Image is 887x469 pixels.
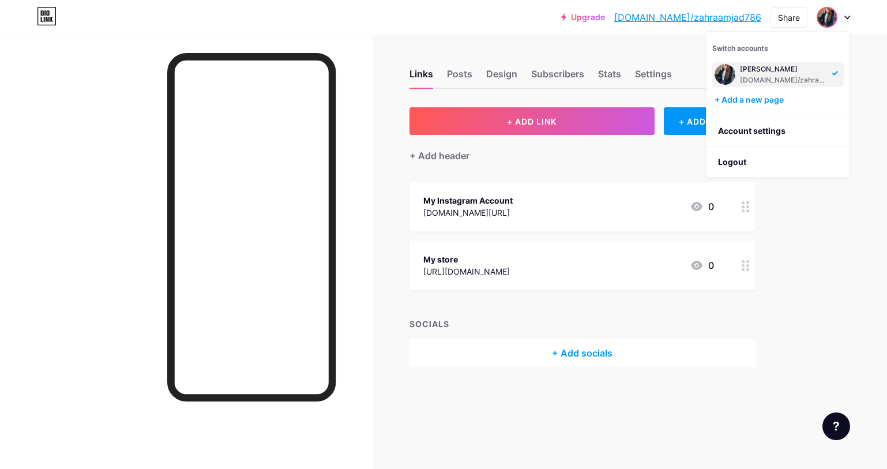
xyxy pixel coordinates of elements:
[635,67,672,88] div: Settings
[598,67,621,88] div: Stats
[423,194,513,207] div: My Instagram Account
[561,13,605,22] a: Upgrade
[712,44,768,52] span: Switch accounts
[740,65,829,74] div: [PERSON_NAME]
[409,149,469,163] div: + Add header
[818,8,836,27] img: zahraamjad786
[706,115,850,147] a: Account settings
[614,10,761,24] a: [DOMAIN_NAME]/zahraamjad786
[690,258,714,272] div: 0
[715,94,844,106] div: + Add a new page
[409,67,433,88] div: Links
[409,318,756,330] div: SOCIALS
[423,253,510,265] div: My store
[715,64,735,85] img: zahraamjad786
[423,207,513,219] div: [DOMAIN_NAME][URL]
[507,117,557,126] span: + ADD LINK
[531,67,584,88] div: Subscribers
[706,147,850,178] li: Logout
[409,107,655,135] button: + ADD LINK
[740,76,829,85] div: [DOMAIN_NAME]/zahraamjad786
[486,67,517,88] div: Design
[690,200,714,213] div: 0
[664,107,756,135] div: + ADD EMBED
[423,265,510,277] div: [URL][DOMAIN_NAME]
[409,339,756,367] div: + Add socials
[778,12,800,24] div: Share
[447,67,472,88] div: Posts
